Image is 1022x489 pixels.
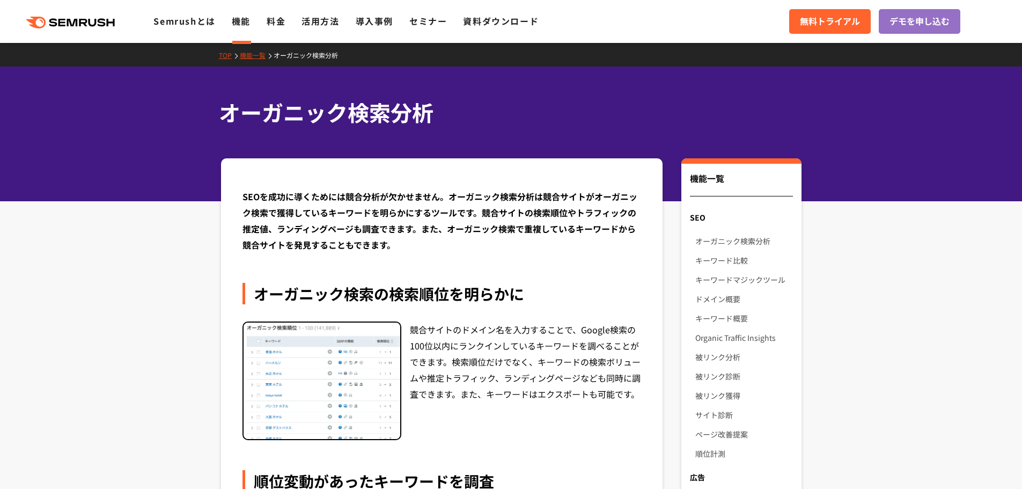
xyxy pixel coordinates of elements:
a: Organic Traffic Insights [695,328,792,347]
div: 機能一覧 [690,172,792,196]
span: デモを申し込む [889,14,950,28]
a: ページ改善提案 [695,425,792,444]
a: TOP [219,50,240,60]
a: セミナー [409,14,447,27]
a: 導入事例 [356,14,393,27]
a: キーワード比較 [695,251,792,270]
a: 料金 [267,14,285,27]
a: ドメイン概要 [695,289,792,309]
a: キーワード概要 [695,309,792,328]
a: 被リンク獲得 [695,386,792,405]
a: 被リンク診断 [695,367,792,386]
a: オーガニック検索分析 [695,231,792,251]
div: 広告 [681,468,801,487]
a: 機能一覧 [240,50,274,60]
div: オーガニック検索の検索順位を明らかに [242,283,642,304]
div: SEO [681,208,801,227]
a: キーワードマジックツール [695,270,792,289]
a: オーガニック検索分析 [274,50,346,60]
a: 機能 [232,14,251,27]
a: 順位計測 [695,444,792,463]
h1: オーガニック検索分析 [219,97,793,128]
div: SEOを成功に導くためには競合分析が欠かせません。オーガニック検索分析は競合サイトがオーガニック検索で獲得しているキーワードを明らかにするツールです。競合サイトの検索順位やトラフィックの推定値、... [242,188,642,253]
img: オーガニック検索分析 検索順位 [244,323,400,440]
div: 競合サイトのドメイン名を入力することで、Google検索の100位以内にランクインしているキーワードを調べることができます。検索順位だけでなく、キーワードの検索ボリュームや推定トラフィック、ラン... [410,322,642,441]
a: 無料トライアル [789,9,871,34]
a: デモを申し込む [879,9,960,34]
a: 活用方法 [302,14,339,27]
a: 資料ダウンロード [463,14,539,27]
a: サイト診断 [695,405,792,425]
a: Semrushとは [153,14,215,27]
a: 被リンク分析 [695,347,792,367]
span: 無料トライアル [800,14,860,28]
